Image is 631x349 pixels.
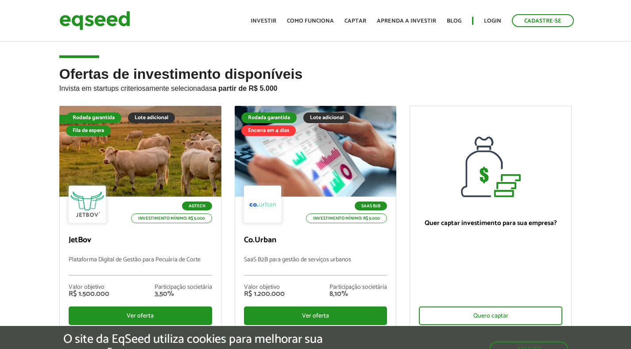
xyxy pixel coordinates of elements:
a: Blog [447,18,461,24]
div: Rodada garantida [241,112,297,123]
div: R$ 1.500.000 [69,291,109,298]
p: Investimento mínimo: R$ 5.000 [131,213,212,223]
a: Aprenda a investir [377,18,436,24]
div: Encerra em 4 dias [241,125,296,136]
a: Cadastre-se [512,14,574,27]
strong: a partir de R$ 5.000 [213,85,278,92]
p: Agtech [182,202,212,210]
div: 8,10% [329,291,387,298]
p: Co.Urban [244,236,387,245]
p: SaaS B2B [355,202,387,210]
div: Lote adicional [303,112,350,123]
p: Plataforma Digital de Gestão para Pecuária de Corte [69,256,212,275]
p: JetBov [69,236,212,245]
a: Login [484,18,501,24]
a: Rodada garantida Lote adicional Encerra em 4 dias SaaS B2B Investimento mínimo: R$ 5.000 Co.Urban... [235,106,397,332]
div: Lote adicional [128,112,175,123]
p: Quer captar investimento para sua empresa? [419,219,562,227]
h2: Ofertas de investimento disponíveis [59,66,572,106]
div: R$ 1.200.000 [244,291,285,298]
a: Captar [345,18,366,24]
div: Valor objetivo [69,284,109,291]
div: Fila de espera [59,115,105,124]
a: Investir [251,18,276,24]
div: Rodada garantida [66,112,121,123]
div: Valor objetivo [244,284,285,291]
a: Como funciona [287,18,334,24]
p: Investimento mínimo: R$ 5.000 [306,213,387,223]
div: Ver oferta [69,306,212,325]
div: Fila de espera [66,125,111,136]
div: Participação societária [155,284,212,291]
div: Participação societária [329,284,387,291]
div: Quero captar [419,306,562,325]
img: EqSeed [59,9,130,32]
p: Invista em startups criteriosamente selecionadas [59,82,572,93]
a: Quer captar investimento para sua empresa? Quero captar [410,106,572,332]
div: Ver oferta [244,306,387,325]
p: SaaS B2B para gestão de serviços urbanos [244,256,387,275]
a: Fila de espera Rodada garantida Lote adicional Fila de espera Agtech Investimento mínimo: R$ 5.00... [59,106,221,332]
div: 3,50% [155,291,212,298]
